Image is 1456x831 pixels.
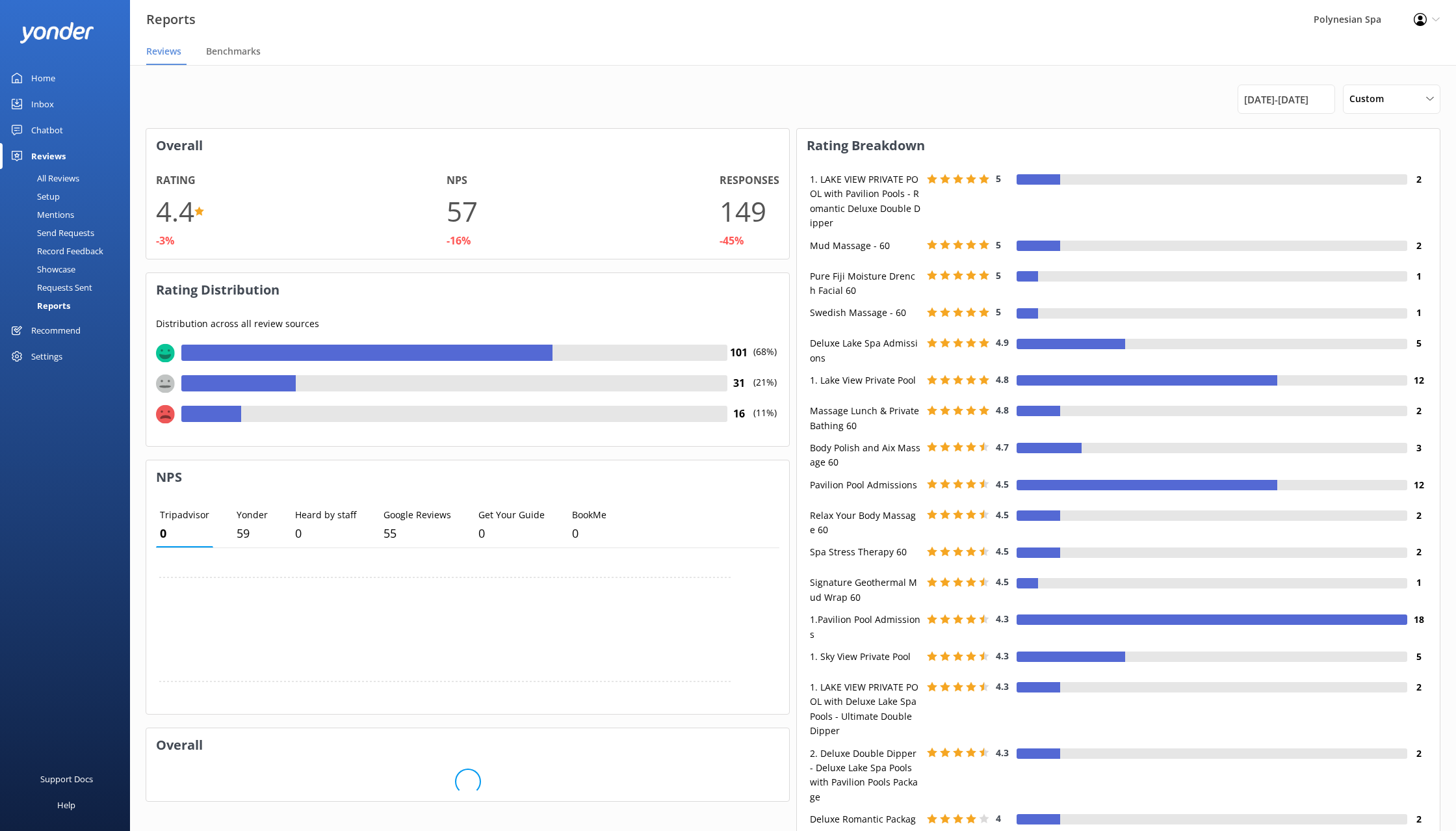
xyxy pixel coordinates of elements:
div: Body Polish and Aix Massage 60 [807,441,924,470]
p: Get Your Guide [478,508,545,522]
a: Record Feedback [8,242,130,260]
span: 4.8 [996,404,1009,416]
span: 4.8 [996,373,1009,386]
a: Setup [8,187,130,205]
div: Reviews [31,143,66,169]
h1: 4.4 [156,189,194,233]
h4: Rating [156,172,196,189]
p: BookMe [572,508,606,522]
div: Recommend [31,317,81,343]
img: yonder-white-logo.png [19,22,94,44]
div: Mentions [8,205,74,224]
div: Settings [31,343,62,369]
p: (21%) [750,375,779,406]
h4: 1 [1407,575,1430,590]
h4: 3 [1407,441,1430,455]
h3: Overall [146,129,789,163]
div: -45% [720,233,744,250]
h4: 2 [1407,680,1430,694]
div: Pure Fiji Moisture Drench Facial 60 [807,269,924,298]
p: (68%) [750,345,779,375]
h4: 1 [1407,269,1430,284]
h4: NPS [447,172,467,189]
p: Google Reviews [383,508,451,522]
h4: 2 [1407,239,1430,253]
h3: Overall [146,728,789,762]
div: All Reviews [8,169,79,187]
span: 4.5 [996,478,1009,490]
a: Requests Sent [8,278,130,297]
div: 1. LAKE VIEW PRIVATE POOL with Pavilion Pools - Romantic Deluxe Double Dipper [807,172,924,231]
p: (11%) [750,406,779,436]
h4: 101 [727,345,750,362]
span: 4.7 [996,441,1009,453]
h3: Reports [146,9,196,30]
div: Support Docs [40,766,93,792]
div: Home [31,65,55,91]
span: 4.3 [996,650,1009,662]
div: Swedish Massage - 60 [807,306,924,320]
p: Yonder [237,508,268,522]
h4: 16 [727,406,750,423]
h1: 149 [720,189,766,233]
div: Relax Your Body Massage 60 [807,508,924,538]
span: Custom [1349,92,1392,106]
span: 4.3 [996,746,1009,759]
div: Inbox [31,91,54,117]
div: 2. Deluxe Double Dipper - Deluxe Lake Spa Pools with Pavilion Pools Package [807,746,924,805]
p: 55 [383,524,451,543]
a: All Reviews [8,169,130,187]
h4: 2 [1407,172,1430,187]
div: 1. LAKE VIEW PRIVATE POOL with Deluxe Lake Spa Pools - Ultimate Double Dipper [807,680,924,739]
span: 4.5 [996,575,1009,588]
h4: 5 [1407,336,1430,350]
div: Signature Geothermal Mud Wrap 60 [807,575,924,605]
h4: 2 [1407,404,1430,418]
p: Heard by staff [295,508,356,522]
h3: NPS [146,460,789,494]
p: Distribution across all review sources [156,317,779,331]
span: 5 [996,269,1001,282]
span: 5 [996,172,1001,185]
h4: 2 [1407,812,1430,826]
a: Showcase [8,260,130,278]
span: 4.3 [996,680,1009,692]
h4: 31 [727,375,750,392]
p: 0 [572,524,606,543]
h4: Responses [720,172,779,189]
div: Chatbot [31,117,63,143]
div: 1.Pavilion Pool Admissions [807,613,924,642]
p: 59 [237,524,268,543]
span: Benchmarks [206,45,261,58]
h4: 2 [1407,746,1430,761]
h1: 57 [447,189,478,233]
a: Send Requests [8,224,130,242]
span: 5 [996,306,1001,318]
div: 1. Sky View Private Pool [807,650,924,664]
span: 4.3 [996,613,1009,625]
div: Pavilion Pool Admissions [807,478,924,492]
div: Reports [8,297,70,315]
span: 4 [996,812,1001,824]
h4: 5 [1407,650,1430,664]
span: 4.5 [996,545,1009,557]
h3: Rating Distribution [146,273,789,307]
div: -16% [447,233,471,250]
h4: 12 [1407,373,1430,388]
div: 1. Lake View Private Pool [807,373,924,388]
p: Tripadvisor [160,508,209,522]
a: Reports [8,297,130,315]
span: Reviews [146,45,181,58]
h4: 2 [1407,545,1430,559]
div: Help [57,792,75,818]
div: Setup [8,187,60,205]
p: 0 [160,524,209,543]
span: 5 [996,239,1001,251]
div: Mud Massage - 60 [807,239,924,253]
div: Spa Stress Therapy 60 [807,545,924,559]
div: Record Feedback [8,242,103,260]
p: 0 [478,524,545,543]
div: Requests Sent [8,278,92,297]
div: Showcase [8,260,75,278]
span: 4.5 [996,508,1009,521]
